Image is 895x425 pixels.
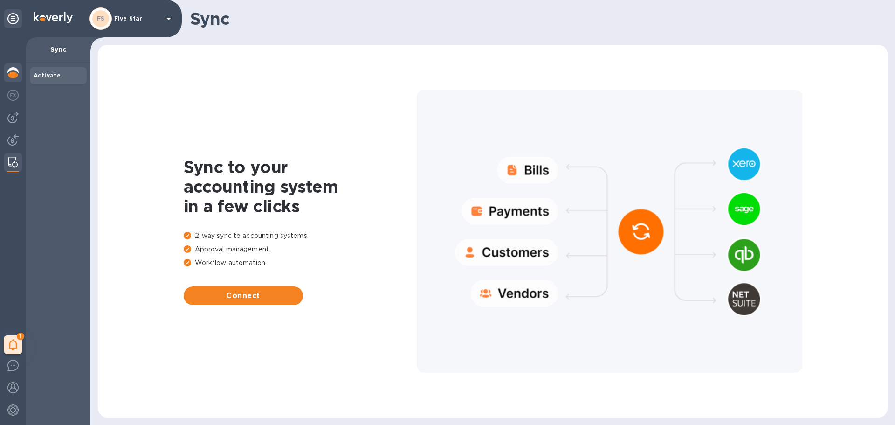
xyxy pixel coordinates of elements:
img: Foreign exchange [7,90,19,101]
p: 2-way sync to accounting systems. [184,231,417,241]
h1: Sync [190,9,880,28]
span: Connect [191,290,296,301]
div: Unpin categories [4,9,22,28]
p: Five Star [114,15,161,22]
h1: Sync to your accounting system in a few clicks [184,157,417,216]
button: Connect [184,286,303,305]
b: FS [97,15,105,22]
img: Logo [34,12,73,23]
p: Approval management. [184,244,417,254]
span: 1 [17,333,24,340]
b: Activate [34,72,61,79]
p: Workflow automation. [184,258,417,268]
p: Sync [34,45,83,54]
